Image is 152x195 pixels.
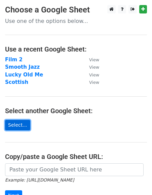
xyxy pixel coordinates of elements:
[5,45,147,53] h4: Use a recent Google Sheet:
[82,57,99,63] a: View
[5,18,147,25] p: Use one of the options below...
[118,163,152,195] iframe: Chat Widget
[89,80,99,85] small: View
[5,107,147,115] h4: Select another Google Sheet:
[5,72,43,78] a: Lucky Old Me
[5,79,28,85] a: Scottish
[5,64,40,70] a: Smooth Jazz
[89,65,99,70] small: View
[82,72,99,78] a: View
[5,5,147,15] h3: Choose a Google Sheet
[5,153,147,161] h4: Copy/paste a Google Sheet URL:
[82,64,99,70] a: View
[89,57,99,62] small: View
[5,57,23,63] a: Film 2
[89,72,99,77] small: View
[5,177,74,183] small: Example: [URL][DOMAIN_NAME]
[82,79,99,85] a: View
[5,120,30,130] a: Select...
[5,163,144,176] input: Paste your Google Sheet URL here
